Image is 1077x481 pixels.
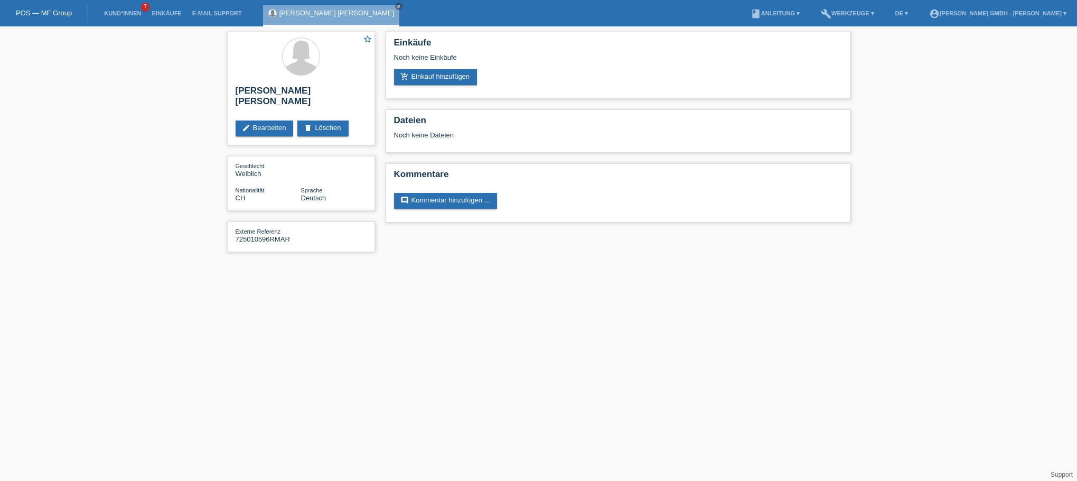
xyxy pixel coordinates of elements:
[363,34,372,44] i: star_border
[816,10,879,16] a: buildWerkzeuge ▾
[890,10,913,16] a: DE ▾
[141,3,149,12] span: 7
[236,228,281,235] span: Externe Referenz
[279,9,394,17] a: [PERSON_NAME] [PERSON_NAME]
[394,115,842,131] h2: Dateien
[745,10,805,16] a: bookAnleitung ▾
[236,163,265,169] span: Geschlecht
[236,86,367,112] h2: [PERSON_NAME] [PERSON_NAME]
[146,10,186,16] a: Einkäufe
[304,124,312,132] i: delete
[301,187,323,193] span: Sprache
[236,121,294,136] a: editBearbeiten
[751,8,761,19] i: book
[394,53,842,69] div: Noch keine Einkäufe
[924,10,1072,16] a: account_circle[PERSON_NAME] GmbH - [PERSON_NAME] ▾
[394,193,498,209] a: commentKommentar hinzufügen ...
[394,169,842,185] h2: Kommentare
[16,9,72,17] a: POS — MF Group
[400,72,409,81] i: add_shopping_cart
[297,121,348,136] a: deleteLöschen
[236,162,301,178] div: Weiblich
[99,10,146,16] a: Kund*innen
[821,8,831,19] i: build
[394,38,842,53] h2: Einkäufe
[396,4,401,9] i: close
[1051,471,1073,478] a: Support
[236,194,246,202] span: Schweiz
[236,227,301,243] div: 725010596RMAR
[394,131,717,139] div: Noch keine Dateien
[394,69,477,85] a: add_shopping_cartEinkauf hinzufügen
[187,10,247,16] a: E-Mail Support
[400,196,409,205] i: comment
[301,194,326,202] span: Deutsch
[929,8,940,19] i: account_circle
[236,187,265,193] span: Nationalität
[363,34,372,45] a: star_border
[242,124,250,132] i: edit
[395,3,402,10] a: close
